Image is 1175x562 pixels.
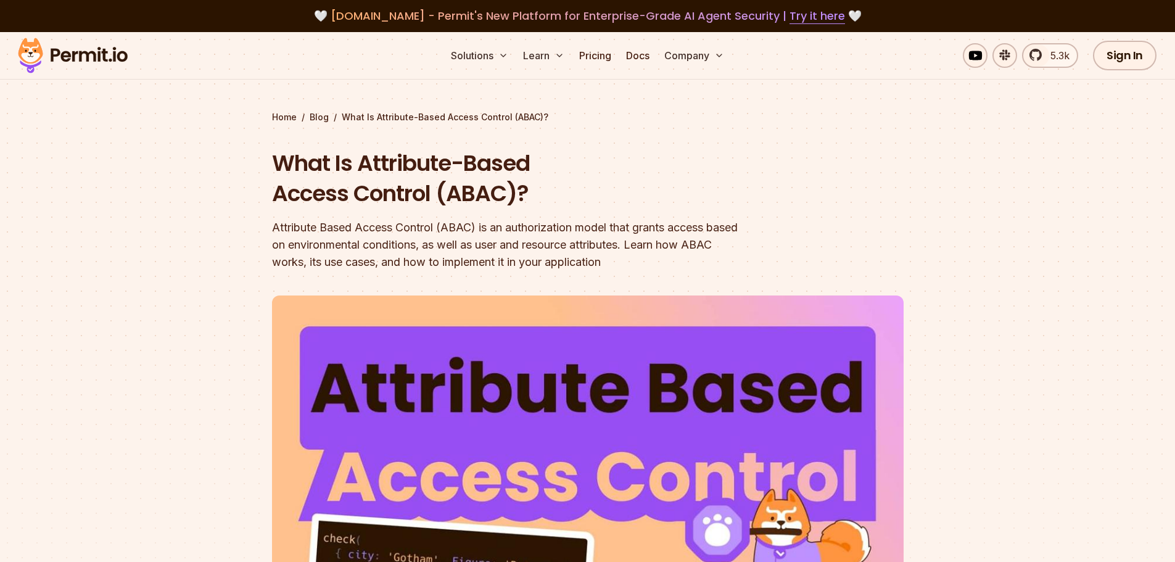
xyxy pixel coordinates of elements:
a: 5.3k [1022,43,1078,68]
a: Docs [621,43,654,68]
button: Learn [518,43,569,68]
a: Home [272,111,297,123]
span: [DOMAIN_NAME] - Permit's New Platform for Enterprise-Grade AI Agent Security | [331,8,845,23]
div: / / [272,111,904,123]
button: Company [659,43,729,68]
a: Try it here [790,8,845,24]
div: Attribute Based Access Control (ABAC) is an authorization model that grants access based on envir... [272,219,746,271]
a: Blog [310,111,329,123]
a: Sign In [1093,41,1156,70]
h1: What Is Attribute-Based Access Control (ABAC)? [272,148,746,209]
div: 🤍 🤍 [30,7,1145,25]
a: Pricing [574,43,616,68]
span: 5.3k [1043,48,1070,63]
button: Solutions [446,43,513,68]
img: Permit logo [12,35,133,76]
